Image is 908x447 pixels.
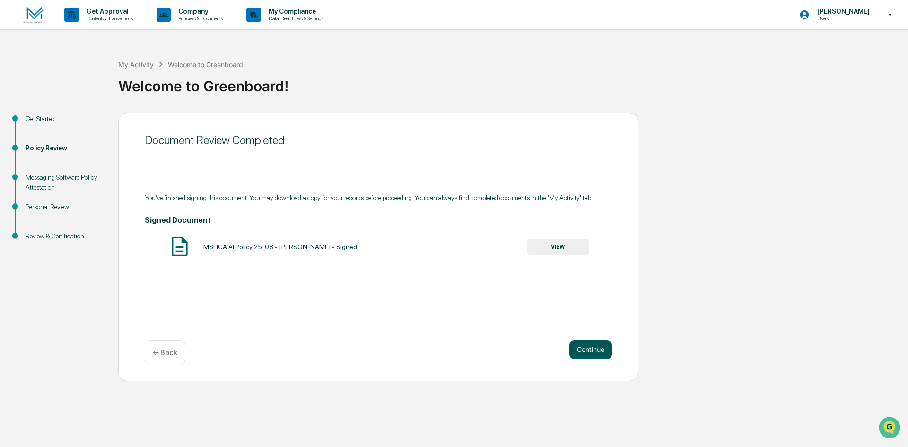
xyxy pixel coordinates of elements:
div: Messaging Software Policy Attestation [26,173,103,193]
div: 🗄️ [69,120,76,128]
a: 🖐️Preclearance [6,115,65,132]
div: Personal Review [26,202,103,212]
img: Document Icon [168,235,192,258]
div: Policy Review [26,143,103,153]
p: Users [810,15,874,22]
div: Start new chat [32,72,155,82]
div: You've finished signing this document. You may download a copy for your records before proceeding... [145,194,612,202]
span: Pylon [94,160,114,167]
p: Policies & Documents [171,15,227,22]
p: How can we help? [9,20,172,35]
img: logo [23,7,45,23]
span: Data Lookup [19,137,60,147]
h4: Signed Document [145,216,612,225]
div: My Activity [118,61,154,69]
div: 🖐️ [9,120,17,128]
a: 🔎Data Lookup [6,133,63,150]
div: Welcome to Greenboard! [168,61,245,69]
div: MSHCA AI Policy 25_08 - [PERSON_NAME] - Signed [203,243,357,251]
div: Document Review Completed [145,133,612,147]
div: Get Started [26,114,103,124]
div: Welcome to Greenboard! [118,70,903,95]
p: ← Back [153,348,177,357]
p: My Compliance [261,8,328,15]
p: Get Approval [79,8,138,15]
button: Continue [569,340,612,359]
span: Preclearance [19,119,61,129]
div: We're available if you need us! [32,82,120,89]
a: Powered byPylon [67,160,114,167]
p: Content & Transactions [79,15,138,22]
p: [PERSON_NAME] [810,8,874,15]
button: VIEW [527,239,589,255]
div: Review & Certification [26,231,103,241]
span: Attestations [78,119,117,129]
a: 🗄️Attestations [65,115,121,132]
iframe: Open customer support [878,416,903,441]
p: Data, Deadlines & Settings [261,15,328,22]
button: Start new chat [161,75,172,87]
p: Company [171,8,227,15]
div: 🔎 [9,138,17,146]
img: 1746055101610-c473b297-6a78-478c-a979-82029cc54cd1 [9,72,26,89]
